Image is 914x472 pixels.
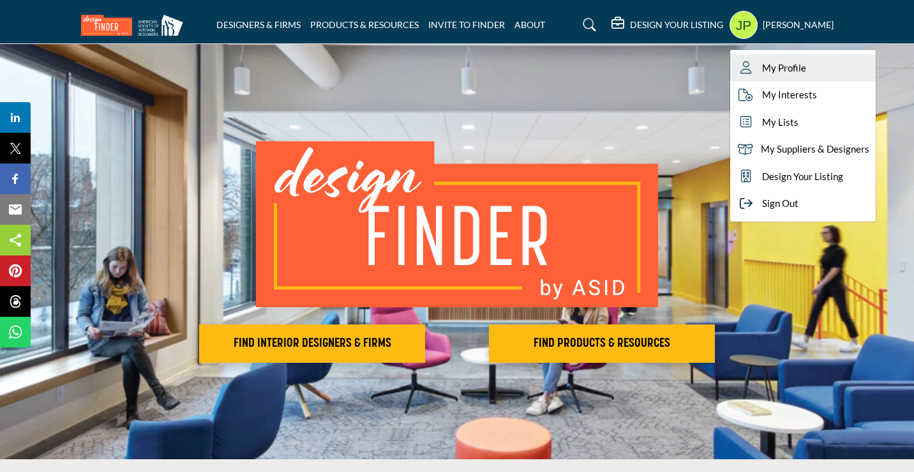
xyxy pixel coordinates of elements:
[256,141,658,307] img: image
[730,54,876,82] a: My Profile
[763,19,834,31] h5: [PERSON_NAME]
[611,17,723,33] div: DESIGN YOUR LISTING
[730,11,758,39] button: Show hide supplier dropdown
[762,61,806,75] span: My Profile
[489,324,715,363] button: FIND PRODUCTS & RESOURCES
[730,163,876,190] a: Design Your Listing
[81,15,190,36] img: Site Logo
[514,19,545,30] a: ABOUT
[762,169,843,184] span: Design Your Listing
[762,88,817,102] span: My Interests
[762,115,798,130] span: My Lists
[762,196,798,211] span: Sign Out
[203,336,421,351] h2: FIND INTERIOR DESIGNERS & FIRMS
[493,336,711,351] h2: FIND PRODUCTS & RESOURCES
[199,324,425,363] button: FIND INTERIOR DESIGNERS & FIRMS
[730,109,876,136] a: My Lists
[428,19,505,30] a: INVITE TO FINDER
[216,19,301,30] a: DESIGNERS & FIRMS
[571,15,604,35] a: Search
[310,19,419,30] a: PRODUCTS & RESOURCES
[761,142,869,156] span: My Suppliers & Designers
[630,19,723,31] h5: DESIGN YOUR LISTING
[730,135,876,163] a: My Suppliers & Designers
[730,81,876,109] a: My Interests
